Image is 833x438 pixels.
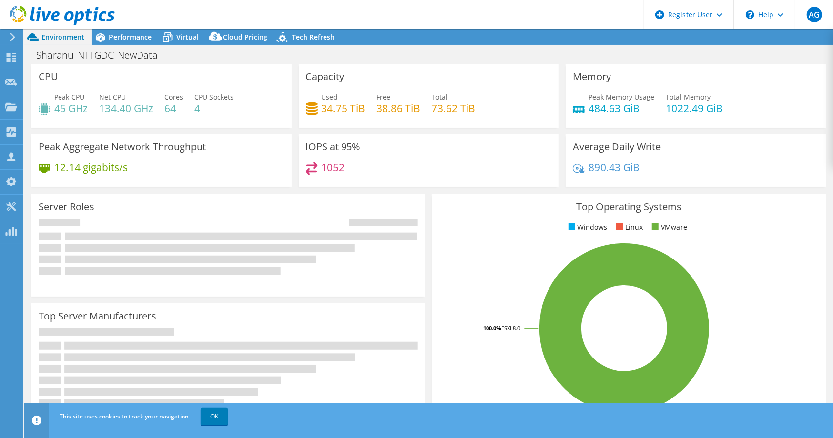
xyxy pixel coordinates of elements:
h3: Server Roles [39,201,94,212]
span: AG [807,7,822,22]
h3: CPU [39,71,58,82]
tspan: 100.0% [483,324,501,332]
h4: 134.40 GHz [99,103,153,114]
h3: Average Daily Write [573,141,661,152]
h3: Top Server Manufacturers [39,311,156,321]
h4: 4 [194,103,234,114]
li: VMware [650,222,688,233]
span: Tech Refresh [292,32,335,41]
span: Peak CPU [54,92,84,101]
h4: 1022.49 GiB [666,103,723,114]
span: Used [322,92,338,101]
svg: \n [746,10,754,19]
span: CPU Sockets [194,92,234,101]
h4: 73.62 TiB [432,103,476,114]
h4: 38.86 TiB [377,103,421,114]
span: Environment [41,32,84,41]
h4: 484.63 GiB [589,103,654,114]
span: Cores [164,92,183,101]
span: Total Memory [666,92,711,101]
h4: 1052 [322,162,345,173]
span: Total [432,92,448,101]
h3: Capacity [306,71,345,82]
a: OK [201,408,228,425]
span: Peak Memory Usage [589,92,654,101]
h3: Memory [573,71,611,82]
h4: 12.14 gigabits/s [54,162,128,173]
span: This site uses cookies to track your navigation. [60,412,190,420]
h3: IOPS at 95% [306,141,361,152]
h4: 45 GHz [54,103,88,114]
span: Virtual [176,32,199,41]
h3: Peak Aggregate Network Throughput [39,141,206,152]
h1: Sharanu_NTTGDC_NewData [32,50,173,60]
span: Free [377,92,391,101]
li: Windows [566,222,608,233]
span: Performance [109,32,152,41]
h3: Top Operating Systems [439,201,818,212]
h4: 34.75 TiB [322,103,366,114]
span: Cloud Pricing [223,32,267,41]
h4: 64 [164,103,183,114]
span: Net CPU [99,92,126,101]
h4: 890.43 GiB [589,162,640,173]
tspan: ESXi 8.0 [501,324,520,332]
li: Linux [614,222,643,233]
